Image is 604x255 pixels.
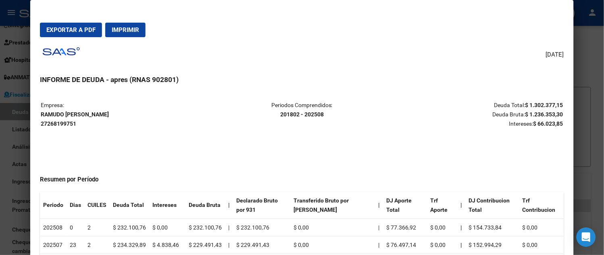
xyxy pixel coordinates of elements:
[67,219,84,236] td: 0
[185,219,225,236] td: $ 232.100,76
[149,236,185,254] td: $ 4.838,46
[84,236,110,254] td: 2
[84,219,110,236] td: 2
[185,192,225,219] th: Deuda Bruta
[383,236,427,254] td: $ 76.497,14
[458,236,466,254] th: |
[375,219,383,236] td: |
[519,219,564,236] td: $ 0,00
[389,101,563,128] p: Deuda Total: Deuda Bruta: Intereses:
[110,219,149,236] td: $ 232.100,76
[427,219,457,236] td: $ 0,00
[233,219,290,236] td: $ 232.100,76
[577,228,596,247] div: Open Intercom Messenger
[40,175,564,184] h4: Resumen por Período
[112,26,139,34] span: Imprimir
[290,192,375,219] th: Transferido Bruto por [PERSON_NAME]
[533,120,563,127] strong: $ 66.023,85
[225,236,233,254] td: |
[290,236,375,254] td: $ 0,00
[110,236,149,254] td: $ 234.329,89
[40,23,102,37] button: Exportar a PDF
[225,192,233,219] th: |
[40,236,67,254] td: 202507
[458,192,466,219] th: |
[40,192,67,219] th: Periodo
[383,219,427,236] td: $ 77.366,92
[546,50,564,59] span: [DATE]
[233,236,290,254] td: $ 229.491,43
[67,192,84,219] th: Dias
[519,236,564,254] td: $ 0,00
[427,236,457,254] td: $ 0,00
[375,192,383,219] th: |
[233,192,290,219] th: Declarado Bruto por 931
[225,219,233,236] td: |
[375,236,383,254] td: |
[110,192,149,219] th: Deuda Total
[290,219,375,236] td: $ 0,00
[525,111,563,118] strong: $ 1.236.353,30
[46,26,96,34] span: Exportar a PDF
[149,219,185,236] td: $ 0,00
[41,111,109,127] strong: RAMUDO [PERSON_NAME] 27268199751
[280,111,324,118] strong: 201802 - 202508
[519,192,564,219] th: Trf Contribucion
[215,101,389,119] p: Periodos Comprendidos:
[40,74,564,85] h3: INFORME DE DEUDA - apres (RNAS 902801)
[185,236,225,254] td: $ 229.491,43
[383,192,427,219] th: DJ Aporte Total
[466,236,519,254] td: $ 152.994,29
[41,101,215,128] p: Empresa:
[84,192,110,219] th: CUILES
[427,192,457,219] th: Trf Aporte
[466,219,519,236] td: $ 154.733,84
[149,192,185,219] th: Intereses
[40,219,67,236] td: 202508
[67,236,84,254] td: 23
[105,23,146,37] button: Imprimir
[525,102,563,108] strong: $ 1.302.377,15
[458,219,466,236] th: |
[466,192,519,219] th: DJ Contribucion Total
